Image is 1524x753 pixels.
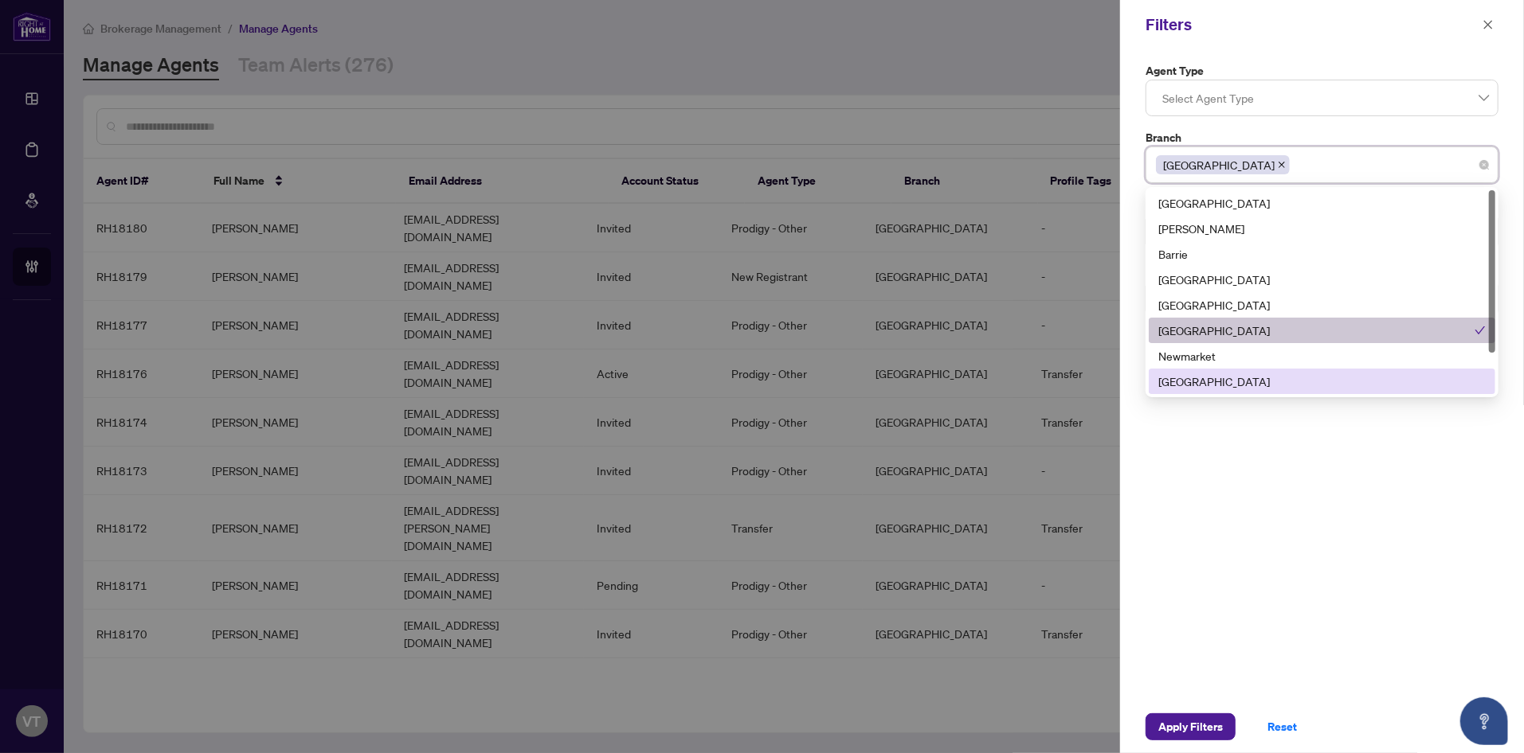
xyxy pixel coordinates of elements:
[1149,369,1495,394] div: Ottawa
[1146,713,1236,740] button: Apply Filters
[1149,318,1495,343] div: Mississauga
[1158,714,1223,739] span: Apply Filters
[1158,194,1486,212] div: [GEOGRAPHIC_DATA]
[1156,155,1290,174] span: Mississauga
[1158,296,1486,314] div: [GEOGRAPHIC_DATA]
[1158,245,1486,263] div: Barrie
[1158,271,1486,288] div: [GEOGRAPHIC_DATA]
[1475,325,1486,336] span: check
[1267,714,1297,739] span: Reset
[1149,216,1495,241] div: Vaughan
[1146,62,1499,80] label: Agent Type
[1158,322,1475,339] div: [GEOGRAPHIC_DATA]
[1158,347,1486,365] div: Newmarket
[1149,267,1495,292] div: Burlington
[1158,220,1486,237] div: [PERSON_NAME]
[1149,343,1495,369] div: Newmarket
[1146,13,1478,37] div: Filters
[1146,129,1499,146] label: Branch
[1479,160,1489,170] span: close-circle
[1483,19,1494,30] span: close
[1149,292,1495,318] div: Durham
[1163,156,1275,174] span: [GEOGRAPHIC_DATA]
[1460,697,1508,745] button: Open asap
[1278,161,1286,169] span: close
[1255,713,1310,740] button: Reset
[1149,190,1495,216] div: Richmond Hill
[1149,241,1495,267] div: Barrie
[1158,373,1486,390] div: [GEOGRAPHIC_DATA]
